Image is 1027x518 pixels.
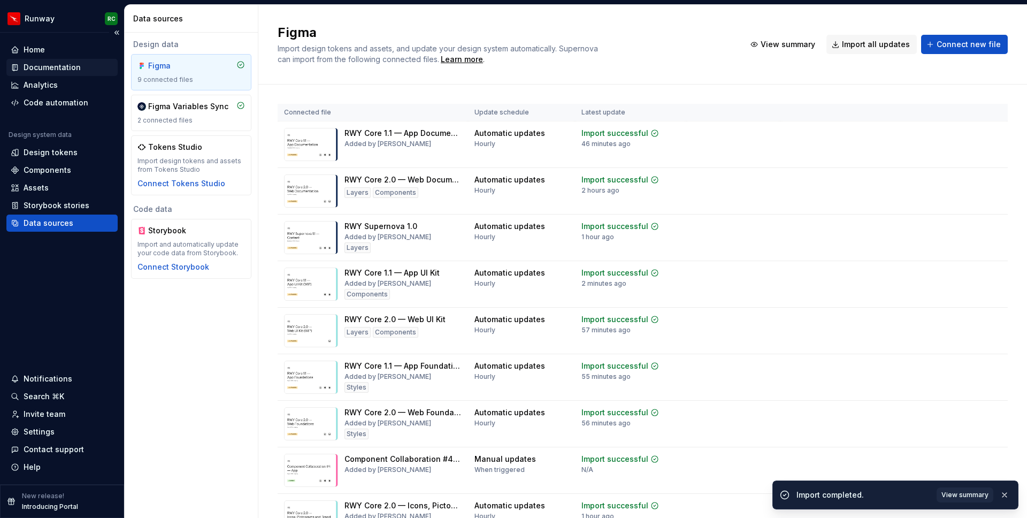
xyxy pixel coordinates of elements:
[581,233,614,241] div: 1 hour ago
[745,35,822,54] button: View summary
[2,7,122,30] button: RunwayRC
[344,407,462,418] div: RWY Core 2.0 — Web Foundations
[373,187,418,198] div: Components
[344,361,462,371] div: RWY Core 1.1 — App Foundations
[474,233,495,241] div: Hourly
[581,314,648,325] div: Import successful
[441,54,483,65] a: Learn more
[137,75,245,84] div: 9 connected files
[474,221,545,232] div: Automatic updates
[22,502,78,511] p: Introducing Portal
[25,13,55,24] div: Runway
[24,62,81,73] div: Documentation
[6,144,118,161] a: Design tokens
[344,233,431,241] div: Added by [PERSON_NAME]
[344,128,462,139] div: RWY Core 1.1 — App Documentation
[474,454,536,464] div: Manual updates
[474,326,495,334] div: Hourly
[148,60,200,71] div: Figma
[474,268,545,278] div: Automatic updates
[131,95,251,131] a: Figma Variables Sync2 connected files
[941,491,988,499] span: View summary
[24,97,88,108] div: Code automation
[842,39,910,50] span: Import all updates
[6,59,118,76] a: Documentation
[6,406,118,423] a: Invite team
[581,466,593,474] div: N/A
[344,289,390,300] div: Components
[24,147,78,158] div: Design tokens
[137,178,225,189] button: Connect Tokens Studio
[137,262,209,272] button: Connect Storybook
[344,500,462,511] div: RWY Core 2.0 — Icons, Pictograms and Brand
[581,268,648,278] div: Import successful
[131,204,251,215] div: Code data
[6,215,118,232] a: Data sources
[6,162,118,179] a: Components
[344,187,371,198] div: Layers
[24,200,89,211] div: Storybook stories
[148,101,228,112] div: Figma Variables Sync
[9,131,72,139] div: Design system data
[6,370,118,387] button: Notifications
[581,174,648,185] div: Import successful
[581,186,619,195] div: 2 hours ago
[344,372,431,381] div: Added by [PERSON_NAME]
[6,441,118,458] button: Contact support
[344,242,371,253] div: Layers
[474,407,545,418] div: Automatic updates
[24,444,84,455] div: Contact support
[474,140,495,148] div: Hourly
[131,54,251,90] a: Figma9 connected files
[575,104,686,121] th: Latest update
[581,372,631,381] div: 55 minutes ago
[344,174,462,185] div: RWY Core 2.0 — Web Documentation
[24,374,72,384] div: Notifications
[474,466,525,474] div: When triggered
[7,12,20,25] img: 6b187050-a3ed-48aa-8485-808e17fcee26.png
[474,314,545,325] div: Automatic updates
[131,39,251,50] div: Design data
[474,279,495,288] div: Hourly
[344,419,431,428] div: Added by [PERSON_NAME]
[581,454,648,464] div: Import successful
[6,197,118,214] a: Storybook stories
[581,500,648,511] div: Import successful
[24,165,71,176] div: Components
[344,314,446,325] div: RWY Core 2.0 — Web UI Kit
[24,182,49,193] div: Assets
[148,225,200,236] div: Storybook
[474,174,545,185] div: Automatic updates
[6,41,118,58] a: Home
[344,221,417,232] div: RWY Supernova 1.0
[344,466,431,474] div: Added by [PERSON_NAME]
[937,487,993,502] button: View summary
[937,39,1001,50] span: Connect new file
[474,186,495,195] div: Hourly
[109,25,124,40] button: Collapse sidebar
[581,419,631,428] div: 56 minutes ago
[344,140,431,148] div: Added by [PERSON_NAME]
[581,128,648,139] div: Import successful
[761,39,815,50] span: View summary
[344,327,371,338] div: Layers
[131,219,251,279] a: StorybookImport and automatically update your code data from Storybook.Connect Storybook
[6,179,118,196] a: Assets
[826,35,917,54] button: Import all updates
[148,142,202,153] div: Tokens Studio
[6,459,118,476] button: Help
[24,462,41,473] div: Help
[581,279,626,288] div: 2 minutes ago
[6,94,118,111] a: Code automation
[344,268,440,278] div: RWY Core 1.1 — App UI Kit
[137,116,245,125] div: 2 connected files
[6,388,118,405] button: Search ⌘K
[474,128,545,139] div: Automatic updates
[581,140,631,148] div: 46 minutes ago
[24,44,45,55] div: Home
[278,44,600,64] span: Import design tokens and assets, and update your design system automatically. Supernova can impor...
[796,490,930,500] div: Import completed.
